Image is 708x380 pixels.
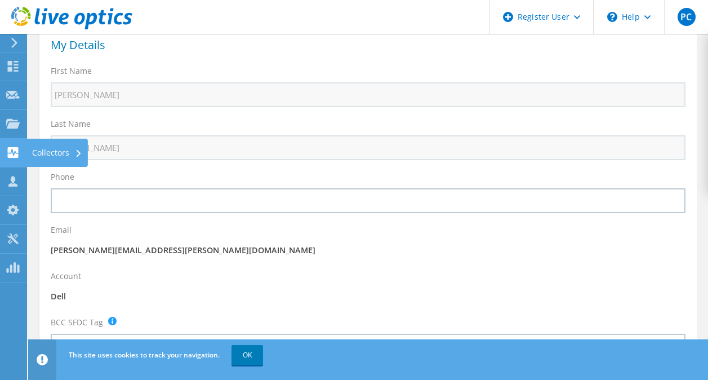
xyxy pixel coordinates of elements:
[51,39,680,51] h1: My Details
[231,345,263,365] a: OK
[51,271,81,282] label: Account
[678,8,696,26] span: PC
[51,171,74,183] label: Phone
[607,12,617,22] svg: \n
[51,224,72,236] label: Email
[26,139,88,167] div: Collectors
[51,65,92,77] label: First Name
[51,290,685,303] p: Dell
[51,317,103,328] label: BCC SFDC Tag
[51,118,91,130] label: Last Name
[51,244,685,257] p: [PERSON_NAME][EMAIL_ADDRESS][PERSON_NAME][DOMAIN_NAME]
[69,350,220,360] span: This site uses cookies to track your navigation.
